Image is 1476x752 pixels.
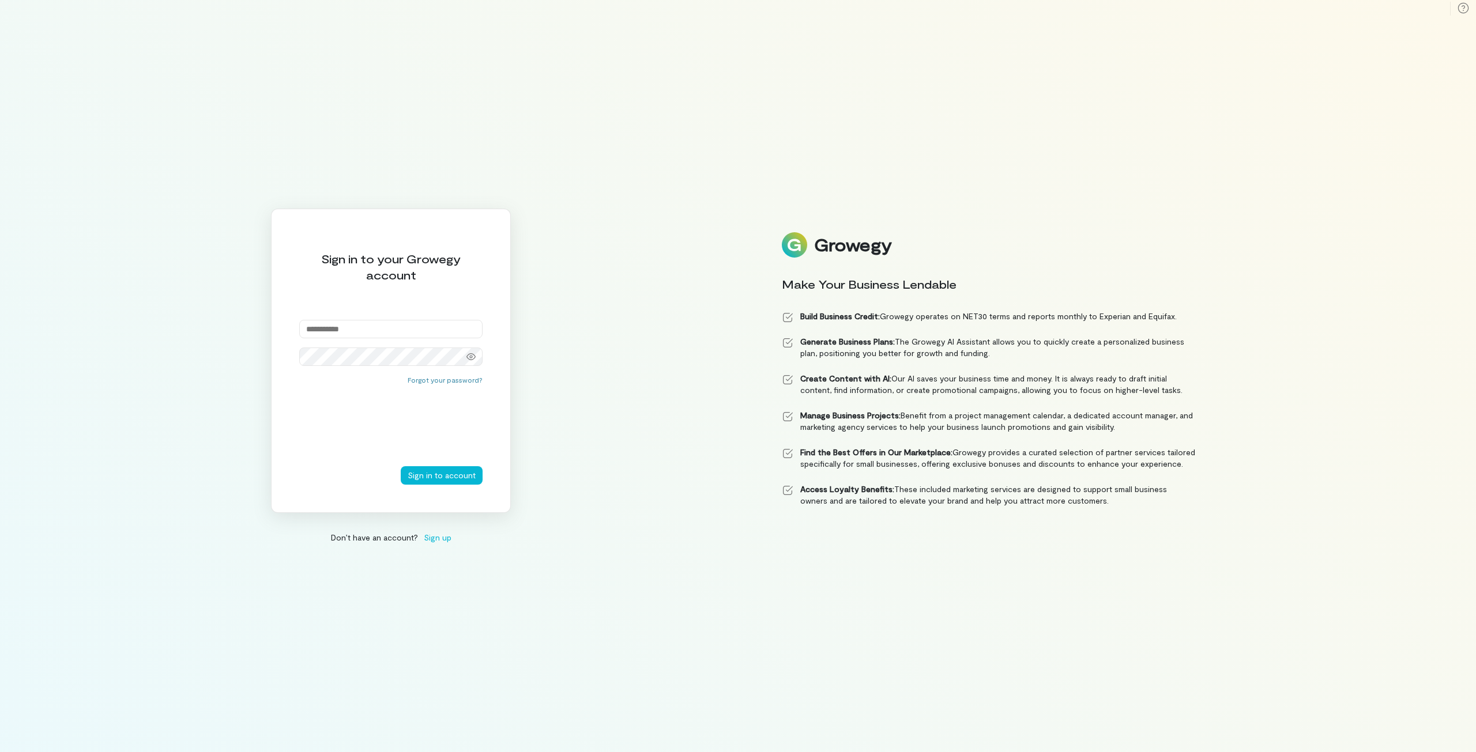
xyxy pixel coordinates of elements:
[401,466,483,485] button: Sign in to account
[782,483,1196,507] li: These included marketing services are designed to support small business owners and are tailored ...
[800,484,894,494] strong: Access Loyalty Benefits:
[800,373,891,383] strong: Create Content with AI:
[800,337,895,346] strong: Generate Business Plans:
[271,531,511,543] div: Don’t have an account?
[814,235,891,255] div: Growegy
[782,336,1196,359] li: The Growegy AI Assistant allows you to quickly create a personalized business plan, positioning y...
[408,375,483,384] button: Forgot your password?
[782,276,1196,292] div: Make Your Business Lendable
[800,311,880,321] strong: Build Business Credit:
[800,410,901,420] strong: Manage Business Projects:
[424,531,451,543] span: Sign up
[782,410,1196,433] li: Benefit from a project management calendar, a dedicated account manager, and marketing agency ser...
[800,447,952,457] strong: Find the Best Offers in Our Marketplace:
[299,251,483,283] div: Sign in to your Growegy account
[782,373,1196,396] li: Our AI saves your business time and money. It is always ready to draft initial content, find info...
[782,311,1196,322] li: Growegy operates on NET30 terms and reports monthly to Experian and Equifax.
[782,232,807,258] img: Logo
[782,447,1196,470] li: Growegy provides a curated selection of partner services tailored specifically for small business...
